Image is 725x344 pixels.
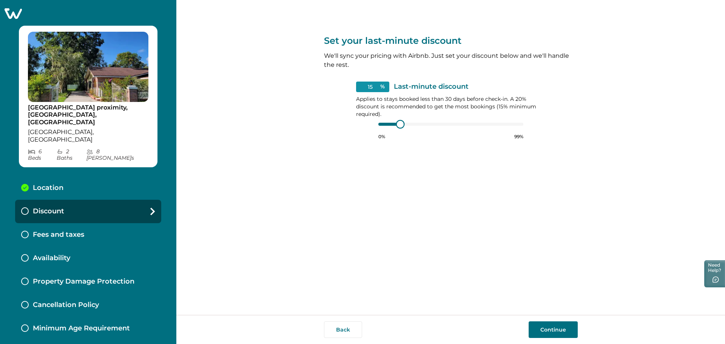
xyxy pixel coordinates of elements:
[33,254,70,262] p: Availability
[86,148,148,161] p: 8 [PERSON_NAME] s
[33,207,64,216] p: Discount
[28,32,148,102] img: propertyImage_Tampa proximity, Ping Pong, King & Gated Driveway
[378,134,385,140] p: 0%
[57,148,86,161] p: 2 Bath s
[394,83,469,91] p: Last-minute discount
[33,184,63,192] p: Location
[324,35,578,47] p: Set your last-minute discount
[33,278,134,286] p: Property Damage Protection
[356,95,546,118] p: Applies to stays booked less than 30 days before check-in. A 20% discount is recommended to get t...
[324,51,578,69] p: We'll sync your pricing with Airbnb. Just set your discount below and we'll handle the rest.
[33,301,99,309] p: Cancellation Policy
[514,134,523,140] p: 99%
[33,324,130,333] p: Minimum Age Requirement
[28,148,57,161] p: 6 Bed s
[28,104,148,126] p: [GEOGRAPHIC_DATA] proximity, [GEOGRAPHIC_DATA], [GEOGRAPHIC_DATA]
[33,231,84,239] p: Fees and taxes
[28,128,148,143] p: [GEOGRAPHIC_DATA], [GEOGRAPHIC_DATA]
[324,321,362,338] button: Back
[529,321,578,338] button: Continue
